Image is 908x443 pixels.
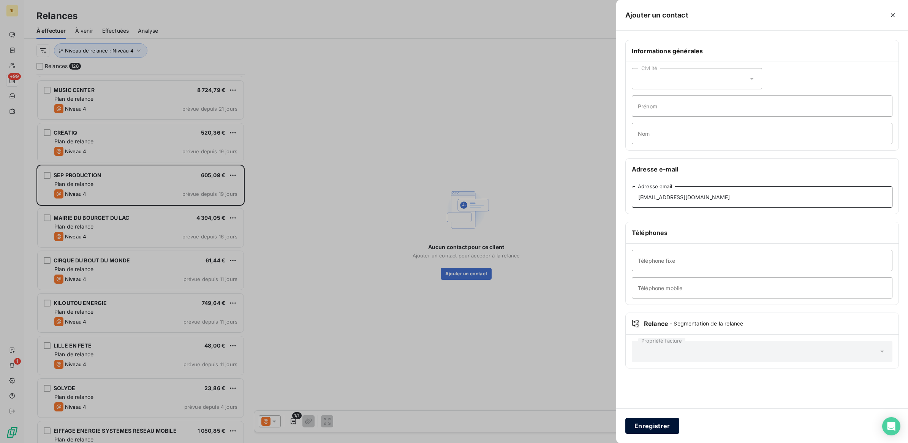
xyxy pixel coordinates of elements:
input: placeholder [632,95,892,117]
h6: Adresse e-mail [632,165,892,174]
h6: Informations générales [632,46,892,56]
input: placeholder [632,186,892,208]
div: Relance [632,319,892,328]
div: Open Intercom Messenger [882,417,900,435]
input: placeholder [632,123,892,144]
span: - Segmentation de la relance [670,320,743,327]
input: placeholder [632,250,892,271]
h5: Ajouter un contact [625,10,688,21]
h6: Téléphones [632,228,892,237]
button: Enregistrer [625,418,679,434]
input: placeholder [632,277,892,299]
